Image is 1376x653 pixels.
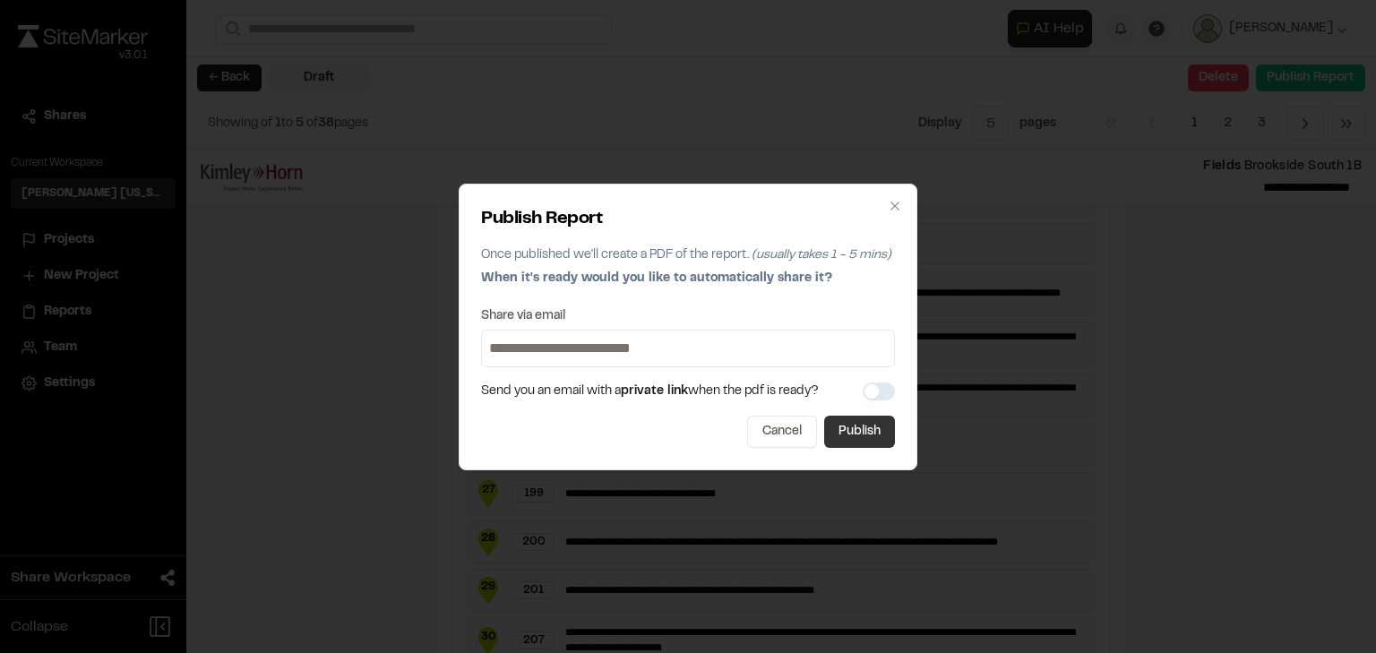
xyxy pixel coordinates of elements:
[824,416,895,448] button: Publish
[481,310,565,322] label: Share via email
[481,206,895,233] h2: Publish Report
[481,245,895,265] p: Once published we'll create a PDF of the report.
[621,386,688,397] span: private link
[747,416,817,448] button: Cancel
[481,382,819,401] span: Send you an email with a when the pdf is ready?
[752,250,891,261] span: (usually takes 1 - 5 mins)
[481,273,832,284] span: When it's ready would you like to automatically share it?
